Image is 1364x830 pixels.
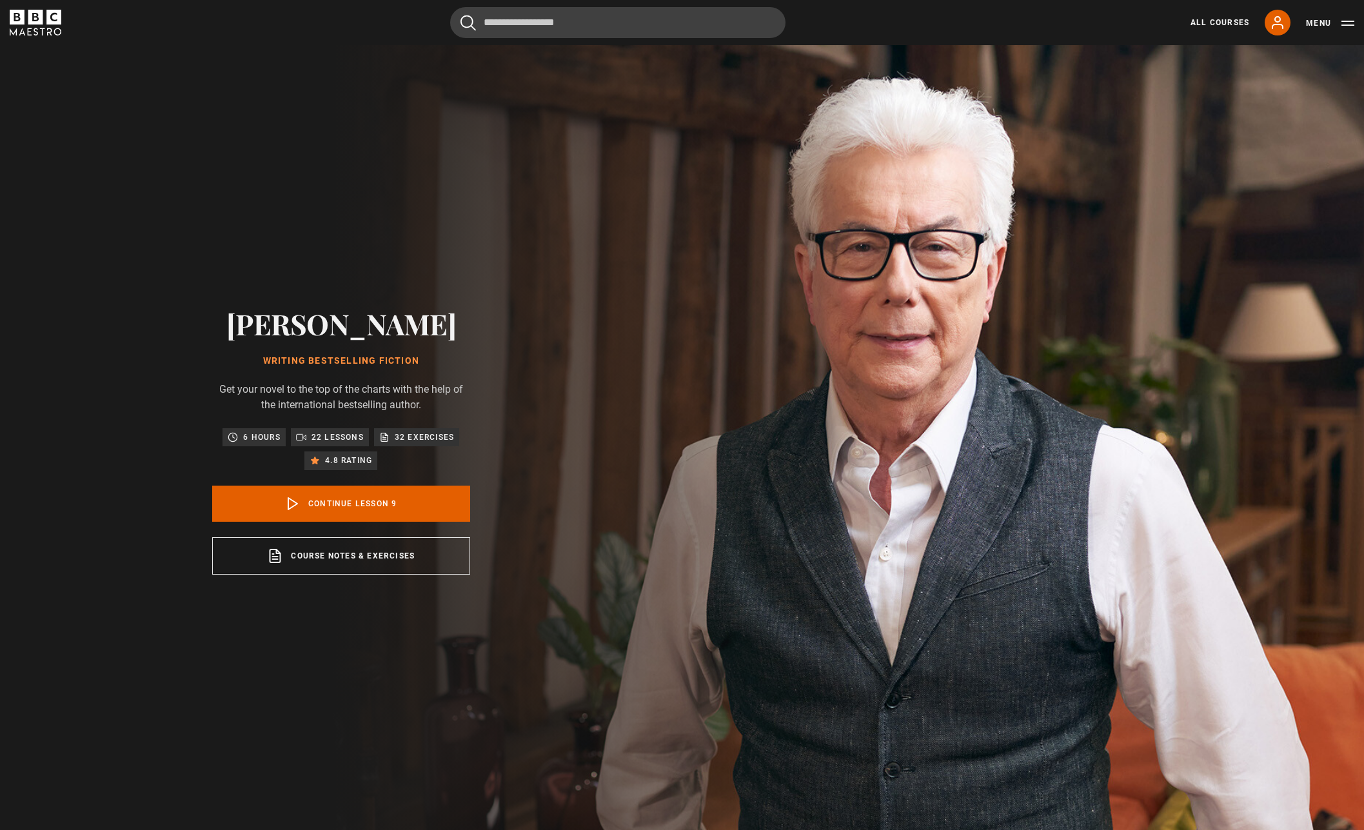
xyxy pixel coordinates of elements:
a: Continue lesson 9 [212,486,470,522]
h1: Writing Bestselling Fiction [212,356,470,366]
svg: BBC Maestro [10,10,61,35]
a: Course notes & exercises [212,537,470,575]
h2: [PERSON_NAME] [212,307,470,340]
button: Toggle navigation [1306,17,1354,30]
a: All Courses [1191,17,1249,28]
p: Get your novel to the top of the charts with the help of the international bestselling author. [212,382,470,413]
button: Submit the search query [460,15,476,31]
p: 22 lessons [311,431,364,444]
p: 4.8 rating [325,454,372,467]
p: 32 exercises [395,431,454,444]
p: 6 hours [243,431,280,444]
input: Search [450,7,786,38]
